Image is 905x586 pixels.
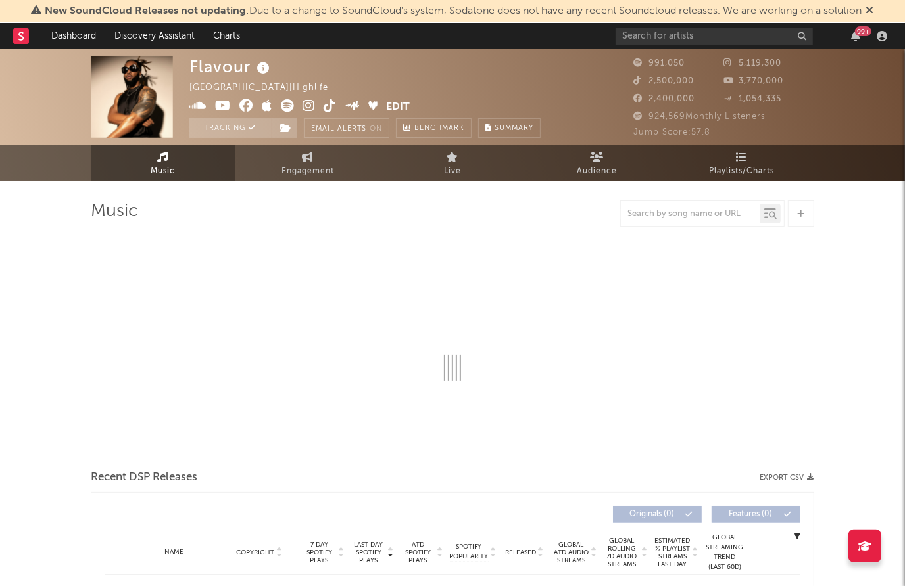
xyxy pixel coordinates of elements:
span: Live [444,164,461,179]
span: 3,770,000 [724,77,784,85]
span: Features ( 0 ) [720,510,781,518]
button: Email AlertsOn [304,118,389,138]
span: 924,569 Monthly Listeners [633,112,766,121]
span: : Due to a change to SoundCloud's system, Sodatone does not have any recent Soundcloud releases. ... [45,6,862,16]
a: Engagement [235,145,380,181]
span: 5,119,300 [724,59,782,68]
span: 2,500,000 [633,77,694,85]
span: Engagement [281,164,334,179]
span: Spotify Popularity [450,542,489,562]
div: Global Streaming Trend (Last 60D) [705,533,745,572]
span: Playlists/Charts [710,164,775,179]
a: Live [380,145,525,181]
em: On [370,125,382,133]
span: 2,400,000 [633,95,695,103]
a: Playlists/Charts [670,145,814,181]
a: Audience [525,145,670,181]
span: Global ATD Audio Streams [553,541,589,564]
span: Last Day Spotify Plays [351,541,386,564]
button: Features(0) [712,506,800,523]
button: Edit [387,99,410,116]
input: Search for artists [616,28,813,45]
div: [GEOGRAPHIC_DATA] | Highlife [189,80,343,96]
span: Summary [495,125,533,132]
div: Name [131,547,217,557]
button: 99+ [851,31,860,41]
span: Global Rolling 7D Audio Streams [604,537,640,568]
span: Dismiss [866,6,874,16]
span: 991,050 [633,59,685,68]
span: 7 Day Spotify Plays [302,541,337,564]
span: Benchmark [414,121,464,137]
span: Originals ( 0 ) [622,510,682,518]
a: Music [91,145,235,181]
div: Flavour [189,56,273,78]
span: Jump Score: 57.8 [633,128,710,137]
div: 99 + [855,26,871,36]
span: Music [151,164,176,179]
a: Benchmark [396,118,472,138]
span: ATD Spotify Plays [401,541,435,564]
a: Charts [204,23,249,49]
span: Recent DSP Releases [91,470,197,485]
span: 1,054,335 [724,95,782,103]
button: Summary [478,118,541,138]
a: Dashboard [42,23,105,49]
input: Search by song name or URL [621,209,760,219]
button: Tracking [189,118,272,138]
span: Estimated % Playlist Streams Last Day [654,537,691,568]
button: Originals(0) [613,506,702,523]
a: Discovery Assistant [105,23,204,49]
span: New SoundCloud Releases not updating [45,6,247,16]
span: Copyright [236,549,274,556]
button: Export CSV [760,474,814,482]
span: Audience [577,164,618,179]
span: Released [505,549,536,556]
